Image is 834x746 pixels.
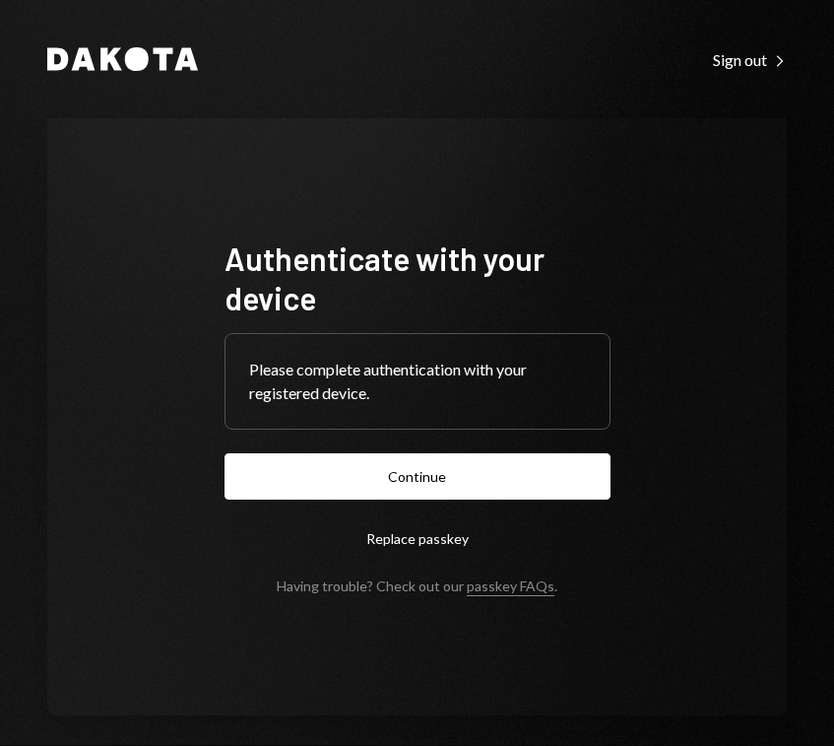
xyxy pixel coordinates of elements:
[225,453,610,500] button: Continue
[277,577,557,594] div: Having trouble? Check out our .
[225,515,610,562] button: Replace passkey
[225,238,610,317] h1: Authenticate with your device
[713,48,787,70] a: Sign out
[713,50,787,70] div: Sign out
[467,577,554,596] a: passkey FAQs
[249,358,586,405] div: Please complete authentication with your registered device.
